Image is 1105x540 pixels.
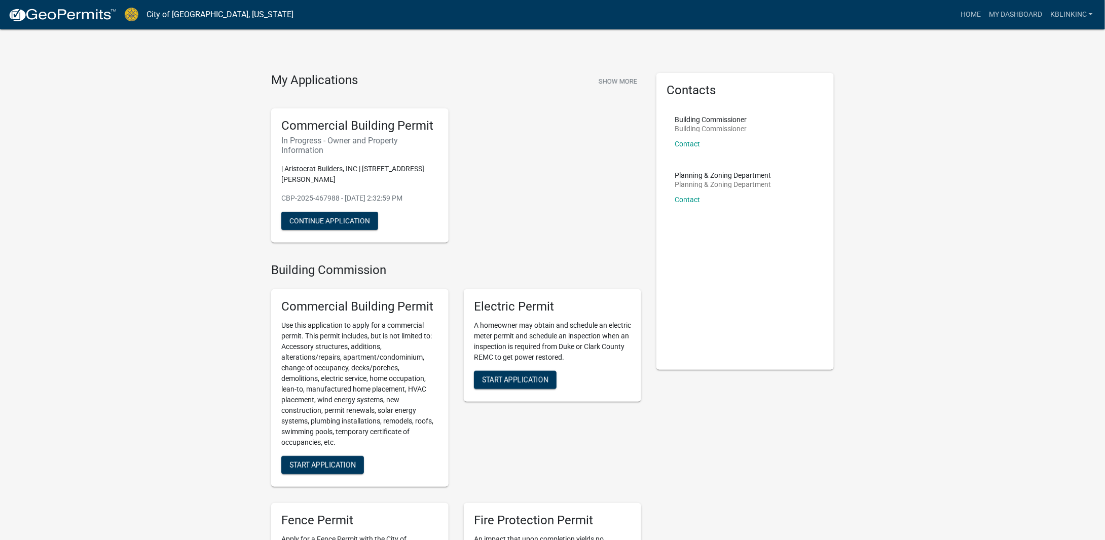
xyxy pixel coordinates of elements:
h4: Building Commission [271,263,641,278]
h5: Electric Permit [474,299,631,314]
button: Continue Application [281,212,378,230]
h5: Fence Permit [281,513,438,528]
p: A homeowner may obtain and schedule an electric meter permit and schedule an inspection when an i... [474,320,631,363]
span: Start Application [289,461,356,469]
h4: My Applications [271,73,358,88]
h5: Commercial Building Permit [281,299,438,314]
a: City of [GEOGRAPHIC_DATA], [US_STATE] [146,6,293,23]
a: Contact [675,140,700,148]
h6: In Progress - Owner and Property Information [281,136,438,155]
p: Planning & Zoning Department [675,181,771,188]
button: Start Application [281,456,364,474]
button: Start Application [474,371,557,389]
a: Contact [675,196,700,204]
p: | Aristocrat Builders, INC | [STREET_ADDRESS][PERSON_NAME] [281,164,438,185]
p: Planning & Zoning Department [675,172,771,179]
p: Use this application to apply for a commercial permit. This permit includes, but is not limited t... [281,320,438,448]
h5: Commercial Building Permit [281,119,438,133]
span: Start Application [482,376,548,384]
a: My Dashboard [985,5,1046,24]
a: Home [956,5,985,24]
img: City of Jeffersonville, Indiana [125,8,138,21]
p: CBP-2025-467988 - [DATE] 2:32:59 PM [281,193,438,204]
p: Building Commissioner [675,116,747,123]
h5: Contacts [667,83,824,98]
h5: Fire Protection Permit [474,513,631,528]
a: kblinkinc [1046,5,1097,24]
button: Show More [595,73,641,90]
p: Building Commissioner [675,125,747,132]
